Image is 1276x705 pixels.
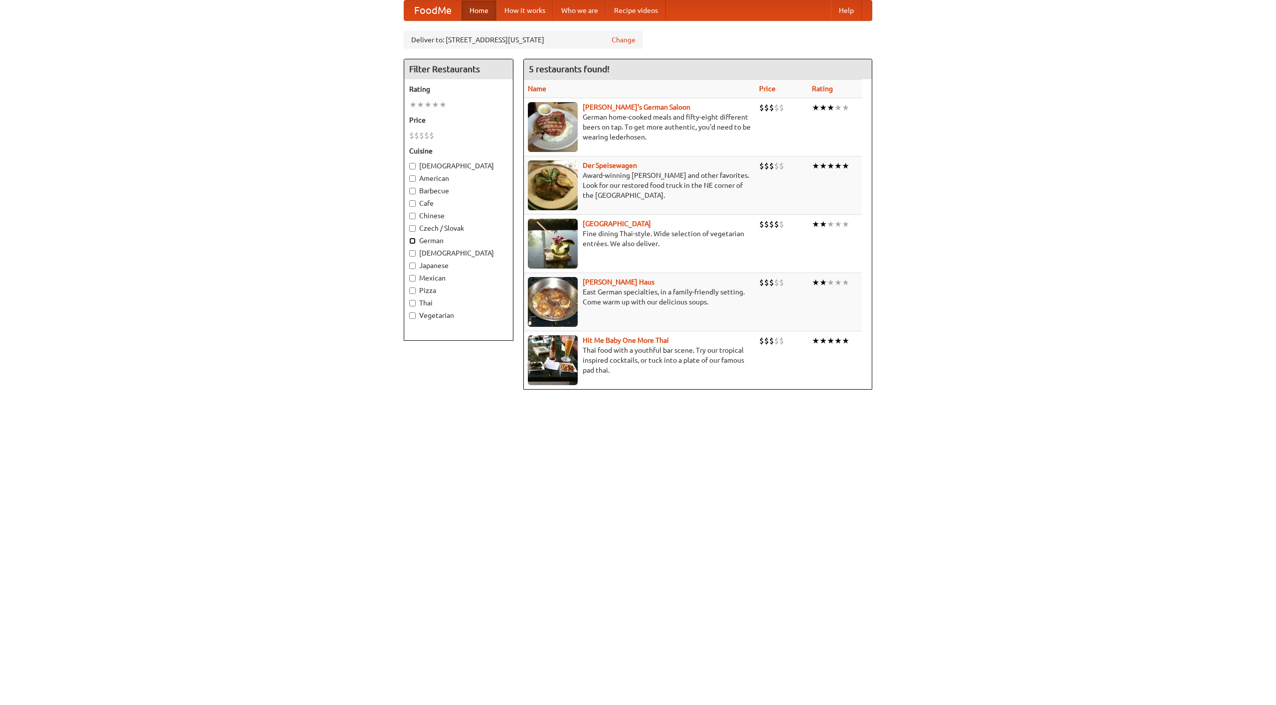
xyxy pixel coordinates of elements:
label: Mexican [409,273,508,283]
label: Vegetarian [409,310,508,320]
label: American [409,173,508,183]
img: satay.jpg [528,219,578,269]
li: $ [759,335,764,346]
li: $ [759,160,764,171]
h5: Price [409,115,508,125]
input: Japanese [409,263,416,269]
label: Czech / Slovak [409,223,508,233]
li: ★ [812,277,819,288]
a: Help [831,0,862,20]
li: ★ [812,219,819,230]
li: ★ [819,160,827,171]
li: ★ [827,219,834,230]
li: $ [774,335,779,346]
li: $ [774,277,779,288]
li: ★ [819,277,827,288]
li: $ [774,102,779,113]
a: Who we are [553,0,606,20]
input: American [409,175,416,182]
input: German [409,238,416,244]
label: Cafe [409,198,508,208]
li: ★ [842,335,849,346]
li: ★ [409,99,417,110]
li: $ [419,130,424,141]
a: Name [528,85,546,93]
li: $ [779,160,784,171]
img: esthers.jpg [528,102,578,152]
li: $ [779,102,784,113]
label: Thai [409,298,508,308]
li: ★ [834,219,842,230]
img: babythai.jpg [528,335,578,385]
a: Change [612,35,636,45]
li: $ [764,219,769,230]
a: Hit Me Baby One More Thai [583,336,669,344]
input: Thai [409,300,416,306]
a: [GEOGRAPHIC_DATA] [583,220,651,228]
label: [DEMOGRAPHIC_DATA] [409,248,508,258]
input: Czech / Slovak [409,225,416,232]
div: Deliver to: [STREET_ADDRESS][US_STATE] [404,31,643,49]
li: ★ [819,219,827,230]
p: Fine dining Thai-style. Wide selection of vegetarian entrées. We also deliver. [528,229,751,249]
li: ★ [439,99,447,110]
li: $ [769,277,774,288]
li: ★ [827,102,834,113]
a: Home [462,0,496,20]
a: Der Speisewagen [583,161,637,169]
li: $ [769,335,774,346]
li: ★ [819,335,827,346]
a: [PERSON_NAME] Haus [583,278,654,286]
input: Vegetarian [409,312,416,319]
li: $ [779,219,784,230]
li: ★ [842,160,849,171]
li: ★ [827,277,834,288]
li: ★ [417,99,424,110]
h4: Filter Restaurants [404,59,513,79]
b: [PERSON_NAME]'s German Saloon [583,103,690,111]
li: $ [764,160,769,171]
li: ★ [834,102,842,113]
li: $ [769,102,774,113]
img: speisewagen.jpg [528,160,578,210]
label: Barbecue [409,186,508,196]
li: $ [769,219,774,230]
a: Recipe videos [606,0,666,20]
input: Pizza [409,287,416,294]
li: ★ [432,99,439,110]
li: ★ [842,102,849,113]
li: ★ [812,335,819,346]
input: Mexican [409,275,416,282]
li: $ [764,277,769,288]
label: Pizza [409,285,508,295]
h5: Rating [409,84,508,94]
img: kohlhaus.jpg [528,277,578,327]
li: ★ [834,335,842,346]
li: $ [779,277,784,288]
p: Award-winning [PERSON_NAME] and other favorites. Look for our restored food truck in the NE corne... [528,170,751,200]
h5: Cuisine [409,146,508,156]
li: ★ [424,99,432,110]
label: Chinese [409,211,508,221]
li: $ [759,102,764,113]
li: $ [424,130,429,141]
li: ★ [842,277,849,288]
li: $ [779,335,784,346]
li: $ [429,130,434,141]
li: ★ [842,219,849,230]
li: $ [774,219,779,230]
input: Barbecue [409,188,416,194]
li: $ [409,130,414,141]
li: ★ [812,102,819,113]
label: [DEMOGRAPHIC_DATA] [409,161,508,171]
p: German home-cooked meals and fifty-eight different beers on tap. To get more authentic, you'd nee... [528,112,751,142]
li: $ [759,219,764,230]
input: Cafe [409,200,416,207]
a: FoodMe [404,0,462,20]
li: ★ [819,102,827,113]
label: German [409,236,508,246]
li: ★ [834,160,842,171]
